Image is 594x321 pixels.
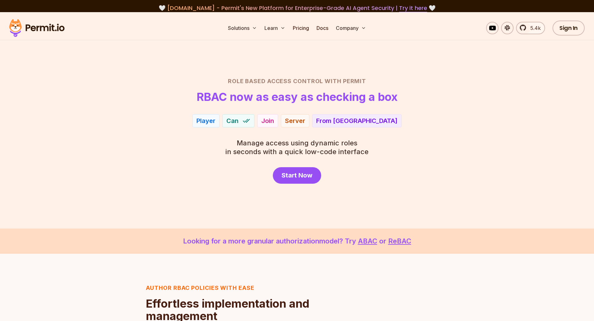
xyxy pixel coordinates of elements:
[15,236,579,246] p: Looking for a more granular authorization model? Try or
[333,22,369,34] button: Company
[146,284,316,292] h3: Author RBAC POLICIES with EASE
[261,116,274,125] div: Join
[197,91,398,103] h1: RBAC now as easy as checking a box
[282,171,312,180] span: Start Now
[290,22,311,34] a: Pricing
[316,116,398,125] div: From [GEOGRAPHIC_DATA]
[399,4,427,12] a: Try it here
[388,237,411,245] a: ReBAC
[325,77,366,86] span: with Permit
[226,116,239,125] span: Can
[167,4,427,12] span: [DOMAIN_NAME] - Permit's New Platform for Enterprise-Grade AI Agent Security |
[516,22,545,34] a: 5.4k
[196,116,215,125] div: Player
[527,24,541,32] span: 5.4k
[314,22,331,34] a: Docs
[273,167,321,184] a: Start Now
[225,22,259,34] button: Solutions
[262,22,288,34] button: Learn
[225,139,369,147] span: Manage access using dynamic roles
[553,21,585,35] a: Sign In
[6,17,67,39] img: Permit logo
[79,77,515,86] h2: Role Based Access Control
[285,116,305,125] div: Server
[225,139,369,156] p: in seconds with a quick low-code interface
[15,4,579,12] div: 🤍 🤍
[358,237,377,245] a: ABAC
